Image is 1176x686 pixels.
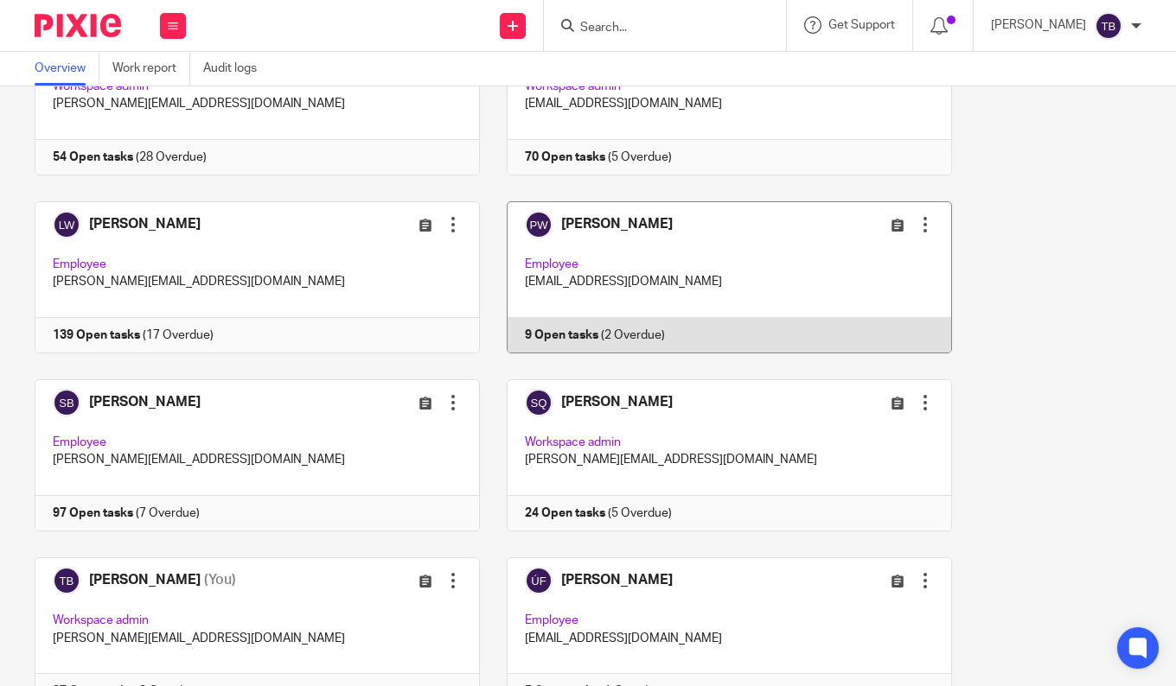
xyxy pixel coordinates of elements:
span: Get Support [828,19,895,31]
p: [PERSON_NAME] [991,16,1086,34]
a: Overview [35,52,99,86]
img: Pixie [35,14,121,37]
a: Audit logs [203,52,270,86]
input: Search [578,21,734,36]
a: Work report [112,52,190,86]
img: svg%3E [1095,12,1122,40]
